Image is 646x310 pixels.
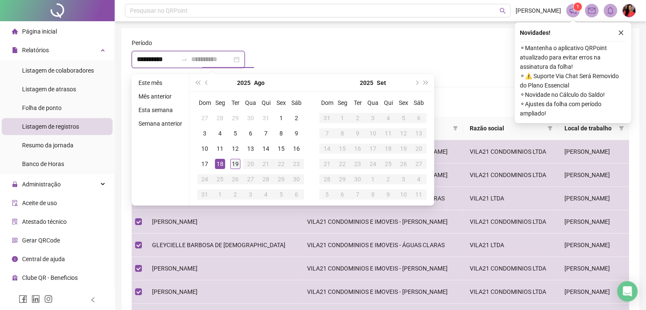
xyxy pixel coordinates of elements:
td: 2025-09-05 [274,187,289,202]
td: 2025-08-11 [212,141,228,156]
td: 2025-08-09 [289,126,304,141]
div: 9 [291,128,302,138]
span: notification [569,7,577,14]
td: 2025-08-06 [243,126,258,141]
td: 2025-08-26 [228,172,243,187]
button: next-year [412,74,421,91]
div: 16 [291,144,302,154]
td: 2025-09-23 [350,156,365,172]
span: qrcode [12,237,18,243]
span: filter [547,126,553,131]
span: [PERSON_NAME] [516,6,561,15]
span: Período [132,38,152,48]
td: 2025-08-05 [228,126,243,141]
td: 2025-09-26 [396,156,411,172]
div: 7 [261,128,271,138]
td: 2025-08-24 [197,172,212,187]
td: 2025-08-01 [274,110,289,126]
td: 2025-09-13 [411,126,426,141]
div: 12 [230,144,240,154]
span: mail [588,7,595,14]
td: 2025-08-16 [289,141,304,156]
td: 2025-07-30 [243,110,258,126]
span: Local de trabalho [564,124,615,133]
div: 18 [215,159,225,169]
td: 2025-08-23 [289,156,304,172]
td: VILA21 LTDA [463,187,558,210]
th: Dom [197,95,212,110]
th: Sáb [411,95,426,110]
td: 2025-09-24 [365,156,381,172]
td: VILA21 CONDOMINIOS E IMOVEIS - [PERSON_NAME] [300,257,463,280]
img: 84126 [623,4,635,17]
td: 2025-08-27 [243,172,258,187]
div: 7 [322,128,332,138]
th: Sex [274,95,289,110]
th: Qua [365,95,381,110]
td: VILA21 CONDOMINIOS LTDA [463,140,558,163]
span: filter [617,122,626,135]
li: Mês anterior [135,91,186,101]
div: 31 [322,113,332,123]
div: 13 [245,144,256,154]
th: Ter [228,95,243,110]
td: 2025-09-20 [411,141,426,156]
span: Resumo da jornada [22,142,73,149]
div: 26 [230,174,240,184]
td: 2025-08-02 [289,110,304,126]
div: 28 [261,174,271,184]
td: 2025-09-22 [335,156,350,172]
span: home [12,28,18,34]
td: 2025-07-29 [228,110,243,126]
div: 30 [291,174,302,184]
td: 2025-10-02 [381,172,396,187]
span: close [618,30,624,36]
div: 6 [291,189,302,200]
span: filter [453,126,458,131]
div: 17 [368,144,378,154]
td: 2025-09-01 [335,110,350,126]
div: 5 [398,113,409,123]
td: 2025-09-16 [350,141,365,156]
td: [PERSON_NAME] [558,210,629,234]
div: 27 [200,113,210,123]
span: Atestado técnico [22,218,67,225]
div: 7 [353,189,363,200]
span: Relatórios [22,47,49,54]
div: 27 [414,159,424,169]
th: Sáb [289,95,304,110]
div: 1 [276,113,286,123]
button: prev-year [202,74,212,91]
div: 5 [230,128,240,138]
span: [PERSON_NAME] [152,218,197,225]
td: [PERSON_NAME] [558,187,629,210]
td: 2025-09-03 [365,110,381,126]
td: 2025-10-04 [411,172,426,187]
span: ⚬ Ajustes da folha com período ampliado! [520,99,626,118]
td: 2025-09-28 [319,172,335,187]
button: super-prev-year [193,74,202,91]
td: [PERSON_NAME] [558,257,629,280]
li: Este mês [135,78,186,88]
td: 2025-09-11 [381,126,396,141]
button: super-next-year [421,74,431,91]
div: 6 [337,189,347,200]
span: Aceite de uso [22,200,57,206]
td: 2025-08-31 [319,110,335,126]
td: 2025-09-06 [411,110,426,126]
span: [PERSON_NAME] [152,265,197,272]
div: 15 [276,144,286,154]
div: 25 [215,174,225,184]
span: Novidades ! [520,28,550,37]
div: 21 [322,159,332,169]
td: 2025-08-17 [197,156,212,172]
td: 2025-08-15 [274,141,289,156]
td: 2025-07-28 [212,110,228,126]
div: 8 [276,128,286,138]
div: 5 [276,189,286,200]
td: 2025-09-09 [350,126,365,141]
td: 2025-08-21 [258,156,274,172]
div: 20 [245,159,256,169]
div: 19 [230,159,240,169]
div: 4 [215,128,225,138]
